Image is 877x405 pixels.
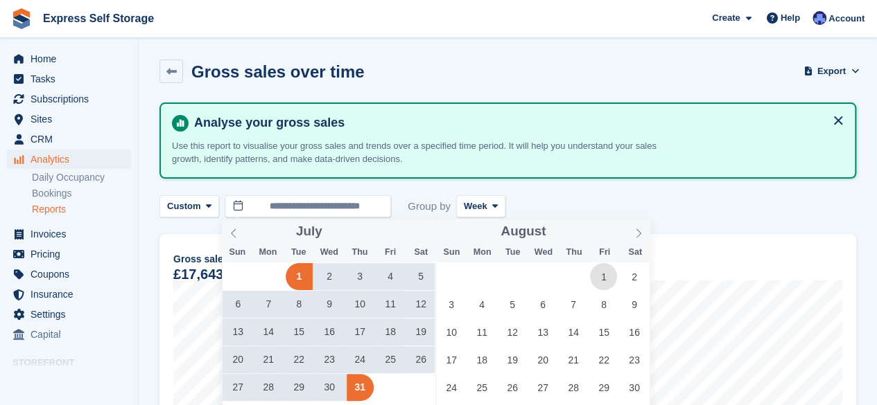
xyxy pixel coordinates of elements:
[7,244,131,264] a: menu
[32,203,131,216] a: Reports
[377,318,404,345] span: July 18, 2025
[530,346,557,373] span: August 20, 2025
[322,224,366,239] input: Year
[7,325,131,344] a: menu
[530,374,557,401] span: August 27, 2025
[408,195,451,218] span: Group by
[499,291,526,318] span: August 5, 2025
[408,346,435,373] span: July 26, 2025
[438,291,465,318] span: August 3, 2025
[7,224,131,244] a: menu
[252,248,283,257] span: Mon
[590,291,617,318] span: August 8, 2025
[31,244,114,264] span: Pricing
[286,346,313,373] span: July 22, 2025
[590,346,617,373] span: August 22, 2025
[172,139,657,166] p: Use this report to visualise your gross sales and trends over a specified time period. It will he...
[377,346,404,373] span: July 25, 2025
[464,199,487,213] span: Week
[408,263,435,290] span: July 5, 2025
[31,129,114,149] span: CRM
[347,374,374,401] span: July 31, 2025
[255,374,282,401] span: July 28, 2025
[347,263,374,290] span: July 3, 2025
[7,285,131,304] a: menu
[31,109,114,129] span: Sites
[31,264,114,284] span: Coupons
[173,252,228,267] span: Gross sales
[191,62,364,81] h2: Gross sales over time
[316,291,343,318] span: July 9, 2025
[7,305,131,324] a: menu
[559,318,587,345] span: August 14, 2025
[316,263,343,290] span: July 2, 2025
[167,199,200,213] span: Custom
[469,291,496,318] span: August 4, 2025
[31,89,114,109] span: Subscriptions
[377,291,404,318] span: July 11, 2025
[316,346,343,373] span: July 23, 2025
[620,346,648,373] span: August 23, 2025
[189,115,844,131] h4: Analyse your gross sales
[225,318,252,345] span: July 13, 2025
[377,263,404,290] span: July 4, 2025
[620,318,648,345] span: August 16, 2025
[498,248,528,257] span: Tue
[7,150,131,169] a: menu
[817,64,846,78] span: Export
[590,318,617,345] span: August 15, 2025
[314,248,345,257] span: Wed
[530,318,557,345] span: August 13, 2025
[7,49,131,69] a: menu
[225,346,252,373] span: July 20, 2025
[7,373,131,393] a: menu
[345,248,375,257] span: Thu
[284,248,314,257] span: Tue
[620,374,648,401] span: August 30, 2025
[559,248,589,257] span: Thu
[436,248,467,257] span: Sun
[286,263,313,290] span: July 1, 2025
[620,291,648,318] span: August 9, 2025
[438,318,465,345] span: August 10, 2025
[316,318,343,345] span: July 16, 2025
[286,374,313,401] span: July 29, 2025
[712,11,740,25] span: Create
[37,7,159,30] a: Express Self Storage
[590,374,617,401] span: August 29, 2025
[12,356,138,370] span: Storefront
[316,374,343,401] span: July 30, 2025
[499,374,526,401] span: August 26, 2025
[32,187,131,200] a: Bookings
[438,346,465,373] span: August 17, 2025
[499,318,526,345] span: August 12, 2025
[375,248,406,257] span: Fri
[469,374,496,401] span: August 25, 2025
[31,285,114,304] span: Insurance
[438,374,465,401] span: August 24, 2025
[31,325,114,344] span: Capital
[31,373,114,393] span: Online Store
[408,318,435,345] span: July 19, 2025
[31,224,114,244] span: Invoices
[7,264,131,284] a: menu
[347,346,374,373] span: July 24, 2025
[620,248,650,257] span: Sat
[11,8,32,29] img: stora-icon-8386f47178a22dfd0bd8f6a31ec36ba5ce8667c1dd55bd0f319d3a0aa187defe.svg
[296,225,322,238] span: July
[225,291,252,318] span: July 6, 2025
[31,49,114,69] span: Home
[499,346,526,373] span: August 19, 2025
[31,150,114,169] span: Analytics
[828,12,865,26] span: Account
[590,263,617,290] span: August 1, 2025
[408,291,435,318] span: July 12, 2025
[255,318,282,345] span: July 14, 2025
[7,69,131,89] a: menu
[173,269,243,280] div: £17,643.60
[469,318,496,345] span: August 11, 2025
[406,248,436,257] span: Sat
[222,248,252,257] span: Sun
[7,109,131,129] a: menu
[559,291,587,318] span: August 7, 2025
